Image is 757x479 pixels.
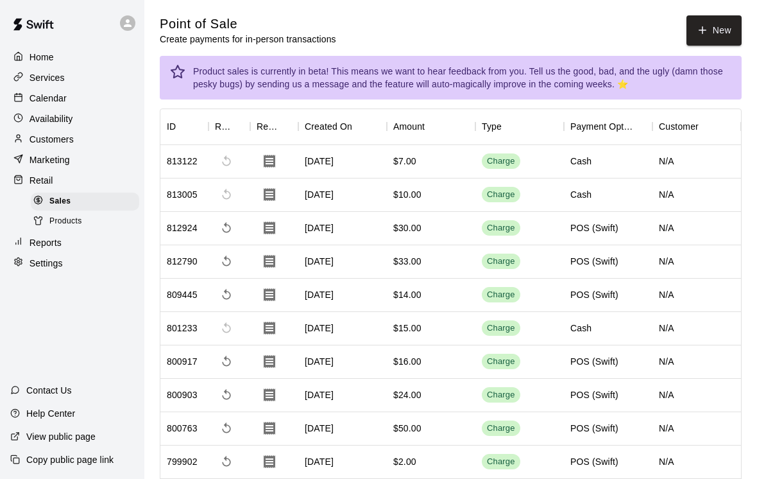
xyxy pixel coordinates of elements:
[167,109,176,144] div: ID
[257,79,349,89] a: sending us a message
[49,215,82,228] span: Products
[10,233,134,252] div: Reports
[298,179,387,212] div: [DATE]
[699,118,717,135] button: Sort
[298,109,387,144] div: Created On
[298,412,387,446] div: [DATE]
[280,118,298,135] button: Sort
[167,455,198,468] div: 799902
[298,279,387,312] div: [DATE]
[215,150,238,173] span: Cannot make a refund for non card payments
[487,356,515,368] div: Charge
[30,71,65,84] p: Services
[26,384,72,397] p: Contact Us
[30,133,74,146] p: Customers
[686,15,742,46] button: New
[257,449,282,475] button: Download Receipt
[570,109,634,144] div: Payment Option
[167,322,198,335] div: 801233
[393,255,421,268] div: $33.00
[482,109,502,144] div: Type
[215,383,238,406] span: Refund payment
[487,389,515,401] div: Charge
[652,109,741,144] div: Customer
[10,254,134,273] a: Settings
[250,109,298,144] div: Receipt
[167,222,198,234] div: 812924
[215,417,238,440] span: Refund payment
[31,213,139,231] div: Products
[652,145,741,179] div: N/A
[393,422,421,435] div: $50.00
[570,322,591,335] div: Cash
[652,345,741,379] div: N/A
[26,407,75,420] p: Help Center
[393,355,421,368] div: $16.00
[487,222,515,234] div: Charge
[652,312,741,345] div: N/A
[570,455,618,468] div: POS (Swift)
[193,60,731,96] div: Product sales is currently in beta! This means we want to hear feedback from you. Tell us the goo...
[570,155,591,168] div: Cash
[31,211,144,231] a: Products
[160,33,336,46] p: Create payments for in-person transactions
[257,109,280,144] div: Receipt
[257,382,282,408] button: Download Receipt
[215,250,238,273] span: Refund payment
[487,256,515,268] div: Charge
[652,245,741,279] div: N/A
[487,456,515,468] div: Charge
[425,118,443,135] button: Sort
[208,109,250,144] div: Refund
[298,446,387,479] div: [DATE]
[167,388,198,401] div: 800903
[167,188,198,201] div: 813005
[26,430,96,443] p: View public page
[31,191,144,211] a: Sales
[257,248,282,274] button: Download Receipt
[31,193,139,211] div: Sales
[393,288,421,301] div: $14.00
[10,130,134,149] div: Customers
[352,118,370,135] button: Sort
[570,255,618,268] div: POS (Swift)
[652,179,741,212] div: N/A
[298,212,387,245] div: [DATE]
[257,282,282,308] button: Download Receipt
[30,153,70,166] p: Marketing
[393,455,416,468] div: $2.00
[475,109,564,144] div: Type
[176,118,194,135] button: Sort
[570,188,591,201] div: Cash
[10,150,134,170] div: Marketing
[30,51,54,64] p: Home
[487,322,515,335] div: Charge
[570,422,618,435] div: POS (Swift)
[257,315,282,341] button: Download Receipt
[659,109,699,144] div: Customer
[10,171,134,190] a: Retail
[487,422,515,435] div: Charge
[298,145,387,179] div: [DATE]
[393,222,421,234] div: $30.00
[298,245,387,279] div: [DATE]
[564,109,652,144] div: Payment Option
[30,92,67,105] p: Calendar
[215,109,232,144] div: Refund
[393,388,421,401] div: $24.00
[10,68,134,87] a: Services
[30,112,73,125] p: Availability
[652,412,741,446] div: N/A
[160,15,336,33] h5: Point of Sale
[257,415,282,441] button: Download Receipt
[570,222,618,234] div: POS (Swift)
[502,118,520,135] button: Sort
[215,283,238,306] span: Refund payment
[487,155,515,168] div: Charge
[232,118,250,135] button: Sort
[393,322,421,335] div: $15.00
[10,109,134,128] a: Availability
